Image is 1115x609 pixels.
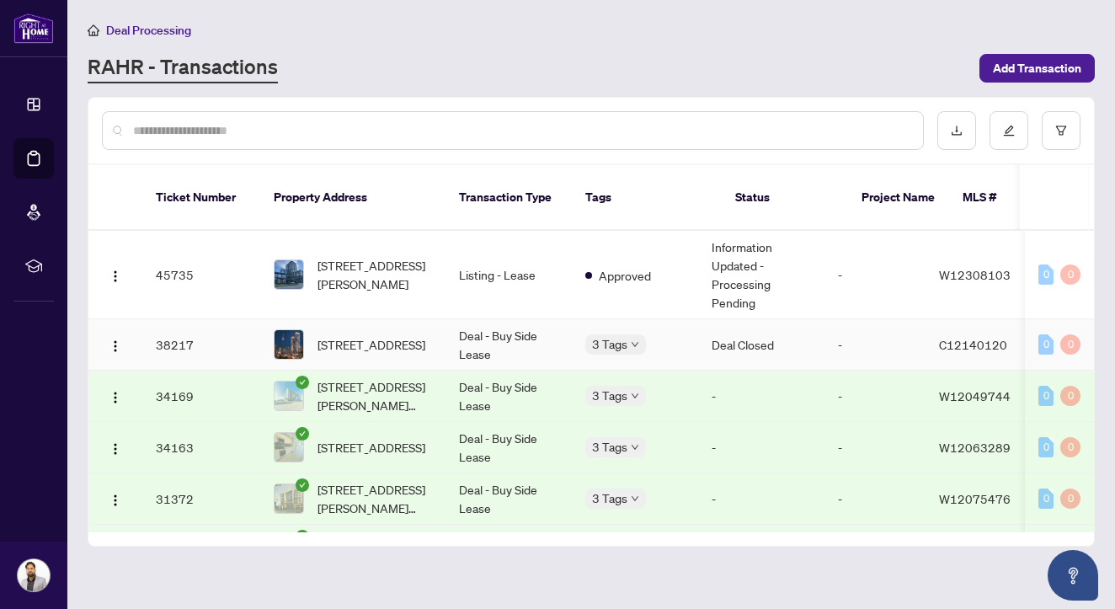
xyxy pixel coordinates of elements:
[1060,264,1080,285] div: 0
[698,231,824,319] td: Information Updated - Processing Pending
[275,382,303,410] img: thumbnail-img
[102,331,129,358] button: Logo
[109,270,122,283] img: Logo
[445,165,572,231] th: Transaction Type
[1038,386,1054,406] div: 0
[698,422,824,473] td: -
[949,165,1050,231] th: MLS #
[317,480,432,517] span: [STREET_ADDRESS][PERSON_NAME][PERSON_NAME]
[109,442,122,456] img: Logo
[102,434,129,461] button: Logo
[592,437,627,457] span: 3 Tags
[445,422,572,473] td: Deal - Buy Side Lease
[937,111,976,150] button: download
[824,371,926,422] td: -
[445,371,572,422] td: Deal - Buy Side Lease
[599,266,651,285] span: Approved
[939,388,1011,403] span: W12049744
[592,489,627,508] span: 3 Tags
[979,54,1095,83] button: Add Transaction
[1048,550,1098,601] button: Open asap
[445,231,572,319] td: Listing - Lease
[102,382,129,409] button: Logo
[631,443,639,451] span: down
[939,337,1007,352] span: C12140120
[275,484,303,513] img: thumbnail-img
[109,494,122,507] img: Logo
[631,392,639,400] span: down
[275,260,303,289] img: thumbnail-img
[106,23,191,38] span: Deal Processing
[142,473,260,525] td: 31372
[142,371,260,422] td: 34169
[698,371,824,422] td: -
[102,261,129,288] button: Logo
[631,340,639,349] span: down
[317,532,432,569] span: Bsmnt-[STREET_ADDRESS][PERSON_NAME][PERSON_NAME]
[142,319,260,371] td: 38217
[939,491,1011,506] span: W12075476
[109,391,122,404] img: Logo
[317,335,425,354] span: [STREET_ADDRESS]
[951,125,963,136] span: download
[142,165,260,231] th: Ticket Number
[296,427,309,441] span: check-circle
[275,330,303,359] img: thumbnail-img
[142,525,260,576] td: 30572
[698,525,824,576] td: Final Trade
[592,386,627,405] span: 3 Tags
[445,525,572,576] td: Deal - Buy Side Lease
[993,55,1081,82] span: Add Transaction
[722,165,848,231] th: Status
[296,478,309,492] span: check-circle
[572,165,722,231] th: Tags
[848,165,949,231] th: Project Name
[1038,264,1054,285] div: 0
[1038,334,1054,355] div: 0
[1042,111,1080,150] button: filter
[275,433,303,462] img: thumbnail-img
[296,530,309,543] span: check-circle
[296,376,309,389] span: check-circle
[445,473,572,525] td: Deal - Buy Side Lease
[13,13,54,44] img: logo
[631,494,639,503] span: down
[824,422,926,473] td: -
[824,525,926,576] td: -
[1060,437,1080,457] div: 0
[1060,489,1080,509] div: 0
[102,485,129,512] button: Logo
[824,231,926,319] td: -
[445,319,572,371] td: Deal - Buy Side Lease
[88,53,278,83] a: RAHR - Transactions
[142,231,260,319] td: 45735
[990,111,1028,150] button: edit
[939,440,1011,455] span: W12063289
[317,438,425,457] span: [STREET_ADDRESS]
[698,319,824,371] td: Deal Closed
[1055,125,1067,136] span: filter
[18,559,50,591] img: Profile Icon
[592,334,627,354] span: 3 Tags
[1038,437,1054,457] div: 0
[260,165,445,231] th: Property Address
[824,319,926,371] td: -
[698,473,824,525] td: -
[1060,334,1080,355] div: 0
[317,256,432,293] span: [STREET_ADDRESS][PERSON_NAME]
[824,473,926,525] td: -
[142,422,260,473] td: 34163
[1038,489,1054,509] div: 0
[317,377,432,414] span: [STREET_ADDRESS][PERSON_NAME][PERSON_NAME]
[88,24,99,36] span: home
[109,339,122,353] img: Logo
[1003,125,1015,136] span: edit
[939,267,1011,282] span: W12308103
[1060,386,1080,406] div: 0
